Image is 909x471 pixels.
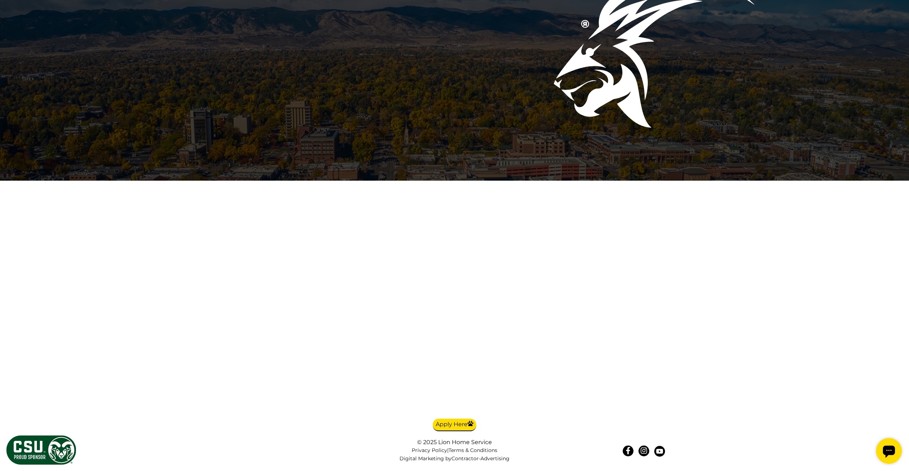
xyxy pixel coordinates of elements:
a: Contractor-Advertising [451,456,509,462]
a: Terms & Conditions [449,447,497,453]
a: Privacy Policy [412,447,447,453]
img: We hire veterans [494,381,531,417]
nav: | [383,447,526,462]
a: Apply Here [433,419,476,432]
img: CSU Sponsor Badge [5,434,77,466]
div: Open chat widget [3,3,29,29]
img: now-hiring [378,381,432,417]
div: Digital Marketing by [383,456,526,462]
img: We hire veterans [436,381,490,417]
div: © 2025 Lion Home Service [383,439,526,446]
